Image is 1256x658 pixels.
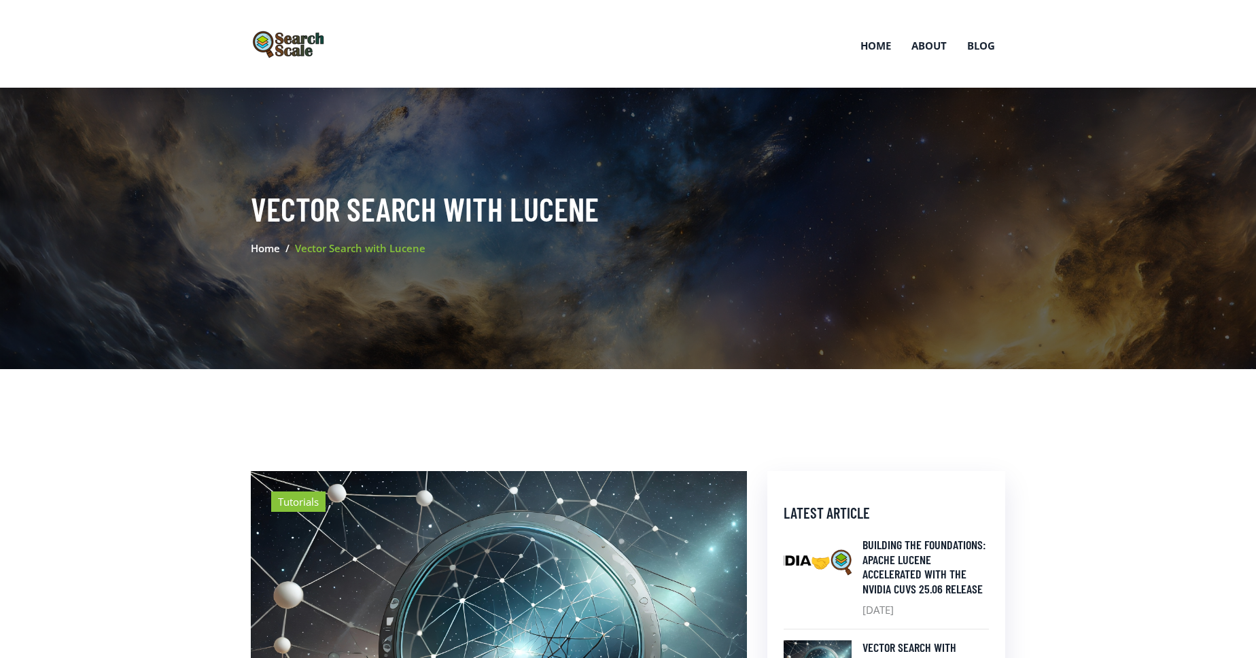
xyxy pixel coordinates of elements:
[251,190,1005,229] h2: Vector Search with Lucene
[901,10,957,81] a: About
[862,538,989,596] a: Building the foundations: Apache Lucene Accelerated with the NVIDIA cuVS 25.06 Release
[280,240,425,256] li: Vector Search with Lucene
[784,538,852,585] img: nvidia-searchscale.png
[850,10,901,81] a: Home
[957,10,1005,81] a: Blog
[862,538,989,618] div: [DATE]
[784,504,989,521] h4: Latest Article
[251,241,280,255] a: Home
[271,491,326,512] div: Tutorials
[251,240,1005,256] nav: breadcrumb
[251,30,328,58] img: SearchScale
